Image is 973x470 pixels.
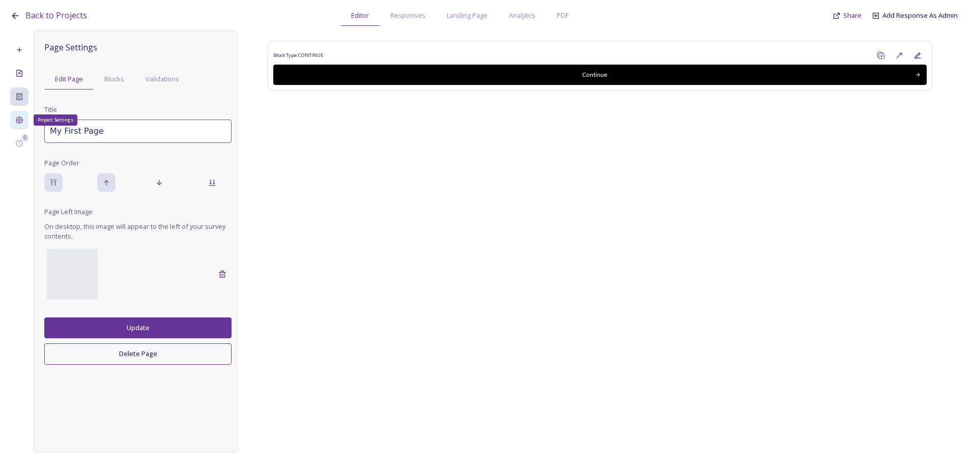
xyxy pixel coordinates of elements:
[44,105,57,114] span: Title
[279,70,910,79] div: Continue
[273,65,927,85] button: Continue
[44,222,232,241] span: On desktop, this image will appear to the left of your survey contents.
[44,158,79,168] span: Page Order
[557,11,568,20] span: PDF
[44,207,93,217] span: Page Left Image
[34,114,77,126] div: Project Settings
[25,9,87,22] a: Back to Projects
[146,74,179,84] span: Validations
[44,317,232,338] button: Update
[509,11,535,20] span: Analytics
[104,74,124,84] span: Blocks
[351,11,369,20] span: Editor
[44,41,232,53] span: Page Settings
[21,134,28,141] div: 0
[25,10,87,21] span: Back to Projects
[44,343,232,364] button: Delete Page
[390,11,425,20] span: Responses
[843,11,862,20] span: Share
[273,52,324,59] span: Block Type: CONTINUE
[882,11,958,20] a: Add Response As Admin
[447,11,488,20] span: Landing Page
[44,120,232,143] input: My Page
[55,74,83,84] span: Edit Page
